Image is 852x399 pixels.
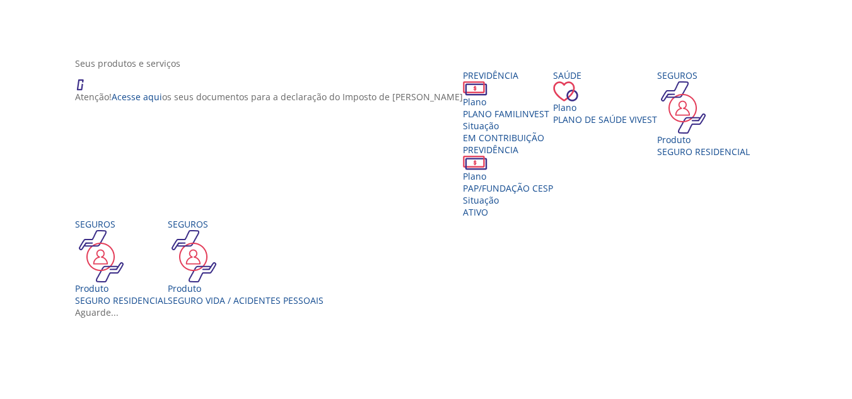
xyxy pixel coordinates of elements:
[657,69,750,81] div: Seguros
[75,306,786,318] div: Aguarde...
[168,230,220,282] img: ico_seguros.png
[463,132,544,144] span: EM CONTRIBUIÇÃO
[463,81,487,96] img: ico_dinheiro.png
[463,69,553,144] a: Previdência PlanoPLANO FAMILINVEST SituaçãoEM CONTRIBUIÇÃO
[553,113,657,125] span: Plano de Saúde VIVEST
[168,218,324,306] a: Seguros Produto Seguro Vida / Acidentes Pessoais
[463,69,553,81] div: Previdência
[463,194,553,206] div: Situação
[75,57,786,69] div: Seus produtos e serviços
[463,108,549,120] span: PLANO FAMILINVEST
[553,81,578,101] img: ico_coracao.png
[463,120,553,132] div: Situação
[463,206,488,218] span: Ativo
[463,170,553,182] div: Plano
[657,134,750,146] div: Produto
[657,81,709,134] img: ico_seguros.png
[168,218,324,230] div: Seguros
[75,218,168,306] a: Seguros Produto SEGURO RESIDENCIAL
[463,96,553,108] div: Plano
[75,91,463,103] p: Atenção! os seus documentos para a declaração do Imposto de [PERSON_NAME]
[75,218,168,230] div: Seguros
[168,294,324,306] div: Seguro Vida / Acidentes Pessoais
[463,144,553,156] div: Previdência
[75,230,127,282] img: ico_seguros.png
[657,146,750,158] div: SEGURO RESIDENCIAL
[75,282,168,294] div: Produto
[657,69,750,158] a: Seguros Produto SEGURO RESIDENCIAL
[553,69,657,81] div: Saúde
[463,144,553,218] a: Previdência PlanoPAP/FUNDAÇÃO CESP SituaçãoAtivo
[463,182,553,194] span: PAP/FUNDAÇÃO CESP
[553,101,657,113] div: Plano
[463,156,487,170] img: ico_dinheiro.png
[112,91,162,103] a: Acesse aqui
[75,294,168,306] div: SEGURO RESIDENCIAL
[75,57,786,318] section: <span lang="en" dir="ltr">ProdutosCard</span>
[168,282,324,294] div: Produto
[553,69,657,125] a: Saúde PlanoPlano de Saúde VIVEST
[75,69,96,91] img: ico_atencao.png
